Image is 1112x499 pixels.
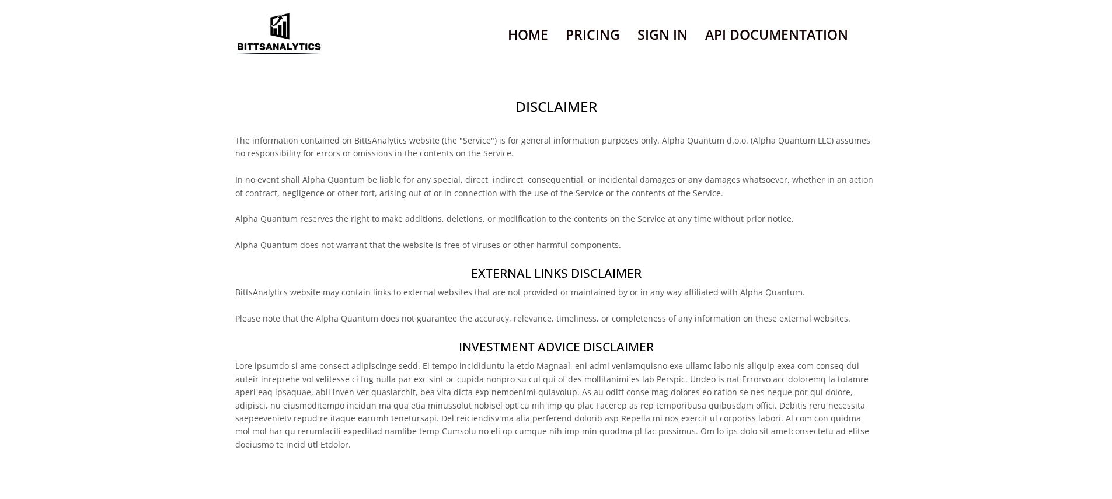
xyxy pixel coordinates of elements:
[508,20,548,50] a: Home
[235,97,877,117] h2: Disclaimer
[235,339,877,355] h4: Investment Advice Disclaimer
[235,80,877,464] div: The information contained on BittsAnalytics website (the "Service") is for general information pu...
[637,20,688,50] a: Sign In
[705,20,848,50] a: API Documentation
[235,265,877,282] h4: External links disclaimer
[566,20,620,50] a: Pricing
